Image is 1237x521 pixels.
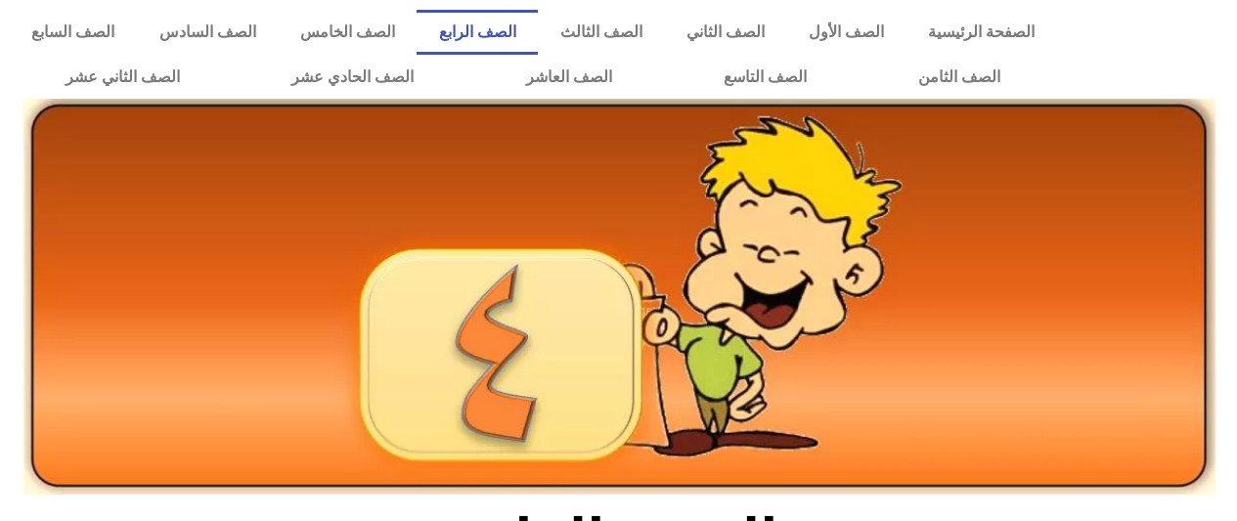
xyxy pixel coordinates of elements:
a: الصف السادس [137,10,278,55]
a: الصف الثامن [862,55,1056,100]
a: الصف الخامس [278,10,417,55]
a: الصف السابع [10,10,137,55]
a: الصف الحادي عشر [236,55,469,100]
a: الصف التاسع [668,55,862,100]
a: الصف الثاني عشر [10,55,236,100]
a: الصف الثالث [538,10,664,55]
a: الصف الأول [786,10,906,55]
a: الصف الرابع [417,10,538,55]
a: الصفحة الرئيسية [906,10,1056,55]
a: الصف العاشر [470,55,668,100]
a: الصف الثاني [664,10,786,55]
